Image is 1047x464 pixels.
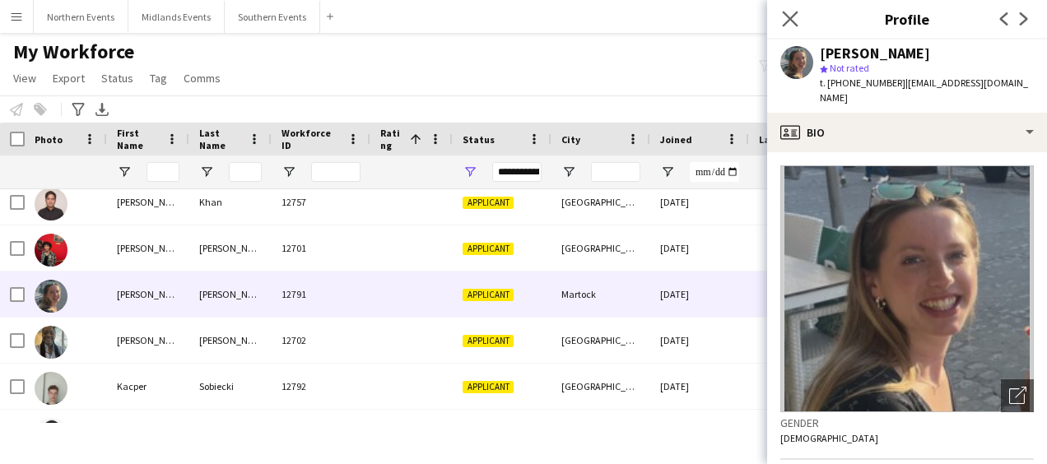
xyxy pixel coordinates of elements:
[561,165,576,179] button: Open Filter Menu
[551,410,650,455] div: Middlesbrough
[107,271,189,317] div: [PERSON_NAME]
[591,162,640,182] input: City Filter Input
[184,71,221,86] span: Comms
[35,188,67,220] img: Israr Khan
[690,162,739,182] input: Joined Filter Input
[463,243,514,255] span: Applicant
[107,179,189,225] div: [PERSON_NAME]
[650,179,749,225] div: [DATE]
[463,197,514,209] span: Applicant
[272,179,370,225] div: 12757
[1001,379,1034,412] div: Open photos pop-in
[282,165,296,179] button: Open Filter Menu
[107,364,189,409] div: Kacper
[229,162,262,182] input: Last Name Filter Input
[128,1,225,33] button: Midlands Events
[767,8,1047,30] h3: Profile
[199,127,242,151] span: Last Name
[272,271,370,317] div: 12791
[177,67,227,89] a: Comms
[650,271,749,317] div: [DATE]
[46,67,91,89] a: Export
[189,364,272,409] div: Sobiecki
[13,71,36,86] span: View
[463,133,495,146] span: Status
[272,410,370,455] div: 12561
[272,225,370,271] div: 12701
[53,71,85,86] span: Export
[117,127,160,151] span: First Name
[820,77,1028,104] span: | [EMAIL_ADDRESS][DOMAIN_NAME]
[107,410,189,455] div: Kyeremeh
[199,165,214,179] button: Open Filter Menu
[35,234,67,267] img: Jesus Alberto Feliz Arias
[463,165,477,179] button: Open Filter Menu
[759,133,796,146] span: Last job
[35,372,67,405] img: Kacper Sobiecki
[650,410,749,455] div: [DATE]
[189,271,272,317] div: [PERSON_NAME]
[551,225,650,271] div: [GEOGRAPHIC_DATA]
[551,318,650,363] div: [GEOGRAPHIC_DATA]
[660,133,692,146] span: Joined
[561,133,580,146] span: City
[551,364,650,409] div: [GEOGRAPHIC_DATA]
[820,46,930,61] div: [PERSON_NAME]
[463,381,514,393] span: Applicant
[101,71,133,86] span: Status
[380,127,403,151] span: Rating
[95,67,140,89] a: Status
[92,100,112,119] app-action-btn: Export XLSX
[35,133,63,146] span: Photo
[107,225,189,271] div: [PERSON_NAME]
[780,432,878,444] span: [DEMOGRAPHIC_DATA]
[189,225,272,271] div: [PERSON_NAME]
[225,1,320,33] button: Southern Events
[767,113,1047,152] div: Bio
[551,271,650,317] div: Martock
[189,410,272,455] div: [PERSON_NAME]
[272,318,370,363] div: 12702
[311,162,361,182] input: Workforce ID Filter Input
[7,67,43,89] a: View
[35,280,67,313] img: Josephine Woodard
[650,225,749,271] div: [DATE]
[551,179,650,225] div: [GEOGRAPHIC_DATA]
[820,77,905,89] span: t. [PHONE_NUMBER]
[147,162,179,182] input: First Name Filter Input
[143,67,174,89] a: Tag
[35,326,67,359] img: Juana Arias
[780,165,1034,412] img: Crew avatar or photo
[463,335,514,347] span: Applicant
[189,318,272,363] div: [PERSON_NAME]
[830,62,869,74] span: Not rated
[68,100,88,119] app-action-btn: Advanced filters
[150,71,167,86] span: Tag
[117,165,132,179] button: Open Filter Menu
[35,418,67,451] img: Kyeremeh Adjei
[650,364,749,409] div: [DATE]
[463,289,514,301] span: Applicant
[650,318,749,363] div: [DATE]
[660,165,675,179] button: Open Filter Menu
[34,1,128,33] button: Northern Events
[107,318,189,363] div: [PERSON_NAME]
[13,39,134,64] span: My Workforce
[780,415,1034,430] h3: Gender
[282,127,341,151] span: Workforce ID
[272,364,370,409] div: 12792
[189,179,272,225] div: Khan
